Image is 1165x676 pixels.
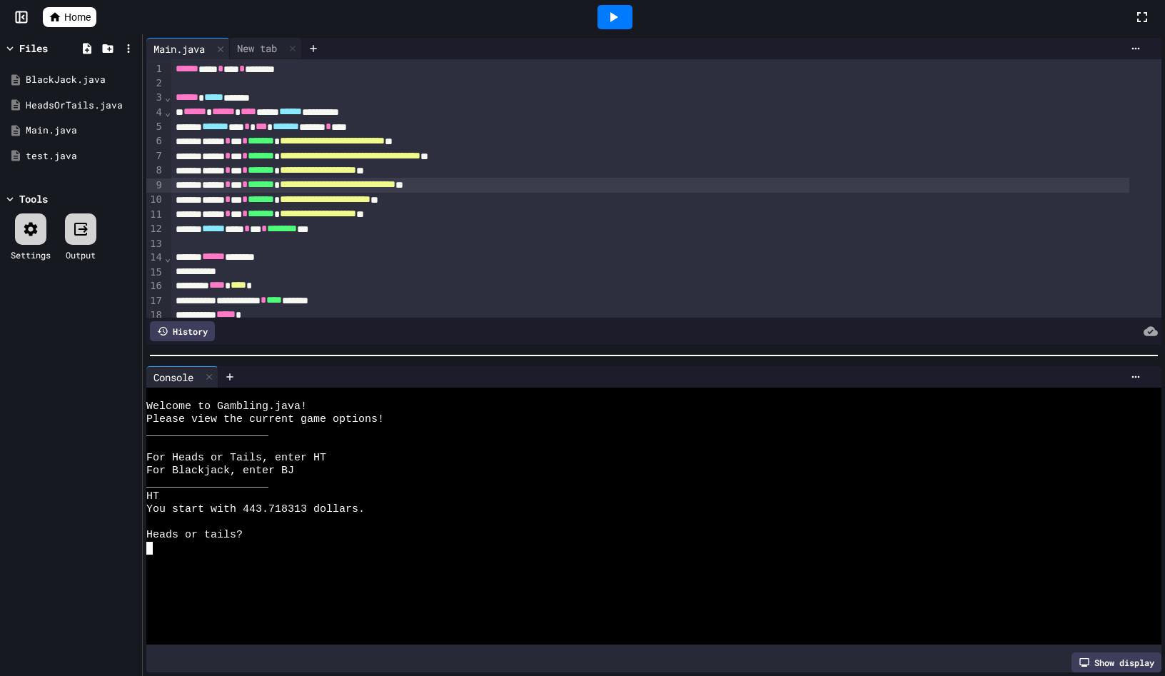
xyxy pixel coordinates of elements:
[164,91,171,103] span: Fold line
[66,248,96,261] div: Output
[26,123,137,138] div: Main.java
[26,73,137,87] div: BlackJack.java
[146,222,164,236] div: 12
[146,76,164,91] div: 2
[64,10,91,24] span: Home
[146,308,164,323] div: 18
[164,106,171,118] span: Fold line
[146,266,164,280] div: 15
[146,41,212,56] div: Main.java
[43,7,96,27] a: Home
[146,193,164,207] div: 10
[146,294,164,308] div: 17
[146,163,164,178] div: 8
[146,251,164,265] div: 14
[146,490,159,503] span: HT
[146,503,365,516] span: You start with 443.718313 dollars.
[146,237,164,251] div: 13
[146,426,268,439] span: ___________________
[26,99,137,113] div: HeadsOrTails.java
[150,321,215,341] div: History
[146,91,164,105] div: 3
[146,106,164,120] div: 4
[146,452,326,465] span: For Heads or Tails, enter HT
[146,413,384,426] span: Please view the current game options!
[146,134,164,148] div: 6
[11,248,51,261] div: Settings
[164,252,171,263] span: Fold line
[19,191,48,206] div: Tools
[146,366,218,388] div: Console
[146,149,164,163] div: 7
[146,178,164,193] div: 9
[146,478,268,490] span: ___________________
[146,370,201,385] div: Console
[146,465,294,478] span: For Blackjack, enter BJ
[146,38,230,59] div: Main.java
[230,41,284,56] div: New tab
[146,62,164,76] div: 1
[19,41,48,56] div: Files
[230,38,302,59] div: New tab
[146,120,164,134] div: 5
[146,279,164,293] div: 16
[26,149,137,163] div: test.java
[1071,652,1161,672] div: Show display
[146,400,307,413] span: Welcome to Gambling.java!
[146,208,164,222] div: 11
[146,529,243,542] span: Heads or tails?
